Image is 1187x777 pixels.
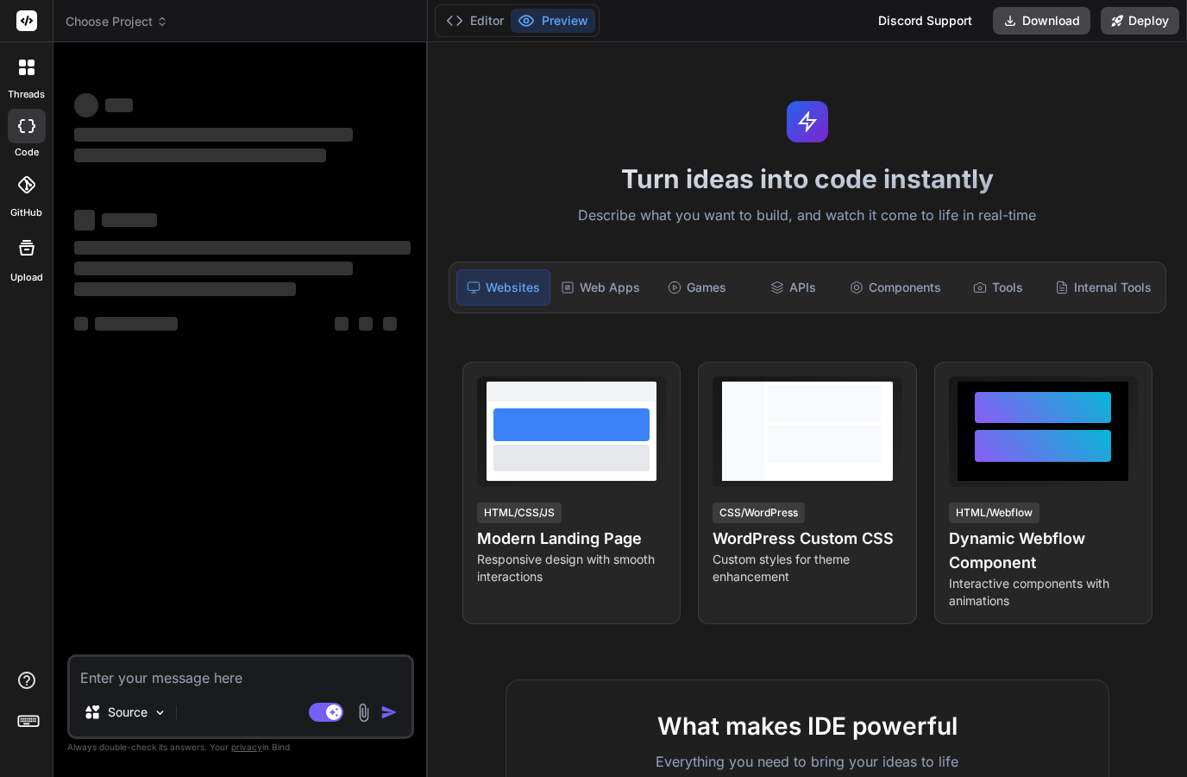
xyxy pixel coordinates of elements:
[74,241,411,255] span: ‌
[438,205,1177,227] p: Describe what you want to build, and watch it come to life in real-time
[108,704,148,721] p: Source
[102,213,157,227] span: ‌
[439,9,511,33] button: Editor
[1101,7,1179,35] button: Deploy
[67,739,414,755] p: Always double-check its answers. Your in Bind
[868,7,983,35] div: Discord Support
[74,317,88,331] span: ‌
[66,13,168,30] span: Choose Project
[359,317,373,331] span: ‌
[74,128,353,142] span: ‌
[105,98,133,112] span: ‌
[74,148,326,162] span: ‌
[713,551,901,585] p: Custom styles for theme enhancement
[477,527,666,551] h4: Modern Landing Page
[15,145,39,160] label: code
[951,269,1045,306] div: Tools
[383,317,397,331] span: ‌
[8,87,45,102] label: threads
[477,551,666,585] p: Responsive design with smooth interactions
[713,502,805,523] div: CSS/WordPress
[534,708,1081,744] h2: What makes IDE powerful
[74,282,296,296] span: ‌
[438,163,1177,194] h1: Turn ideas into code instantly
[10,270,43,285] label: Upload
[949,502,1039,523] div: HTML/Webflow
[650,269,744,306] div: Games
[95,317,178,331] span: ‌
[1048,269,1159,306] div: Internal Tools
[949,575,1138,610] p: Interactive components with animations
[747,269,840,306] div: APIs
[380,704,398,721] img: icon
[153,705,167,720] img: Pick Models
[231,742,262,752] span: privacy
[511,9,595,33] button: Preview
[74,210,95,231] span: ‌
[335,317,349,331] span: ‌
[713,527,901,551] h4: WordPress Custom CSS
[354,703,374,723] img: attachment
[74,262,353,275] span: ‌
[456,269,551,306] div: Websites
[534,751,1081,772] p: Everything you need to bring your ideas to life
[477,502,562,523] div: HTML/CSS/JS
[949,527,1138,575] h4: Dynamic Webflow Component
[843,269,948,306] div: Components
[74,93,98,117] span: ‌
[554,269,647,306] div: Web Apps
[993,7,1090,35] button: Download
[10,205,42,220] label: GitHub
